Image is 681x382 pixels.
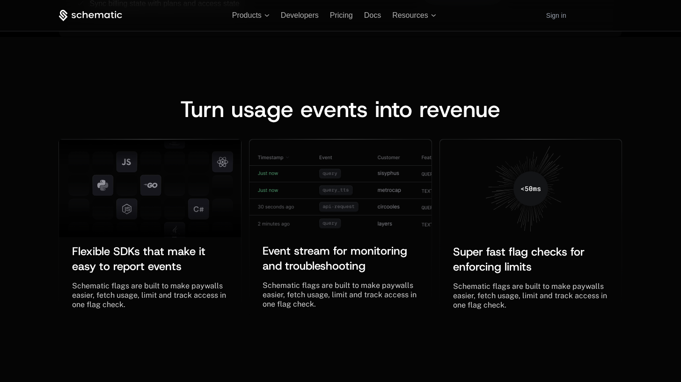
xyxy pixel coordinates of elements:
[453,244,588,274] span: Super fast flag checks for enforcing limits
[546,8,566,23] a: Sign in
[180,94,500,124] span: Turn usage events into revenue
[72,244,209,274] span: Flexible SDKs that make it easy to report events
[281,11,319,19] a: Developers
[392,11,428,20] span: Resources
[453,282,609,309] span: Schematic flags are built to make paywalls easier, fetch usage, limit and track access in one fla...
[263,281,418,309] span: Schematic flags are built to make paywalls easier, fetch usage, limit and track access in one fla...
[232,11,262,20] span: Products
[330,11,353,19] a: Pricing
[72,281,228,309] span: Schematic flags are built to make paywalls easier, fetch usage, limit and track access in one fla...
[263,243,410,273] span: Event stream for monitoring and troubleshooting
[364,11,381,19] a: Docs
